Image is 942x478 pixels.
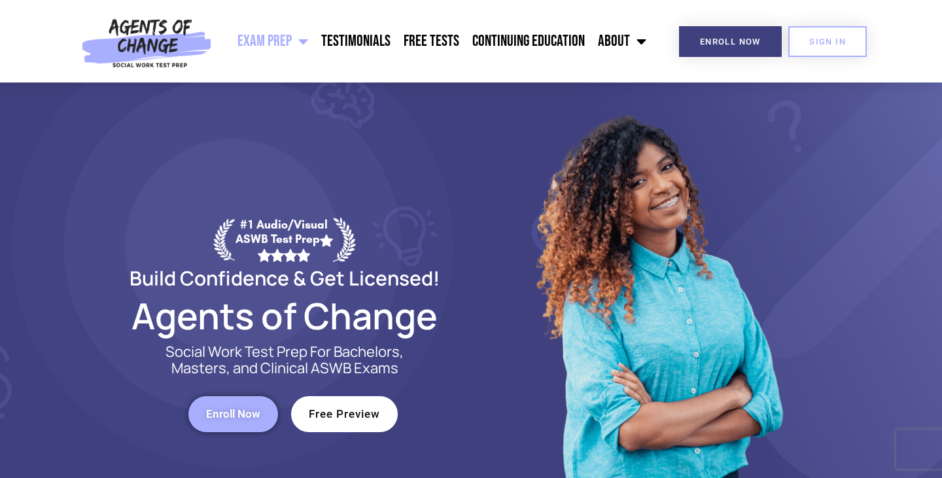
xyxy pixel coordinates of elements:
p: Social Work Test Prep For Bachelors, Masters, and Clinical ASWB Exams [150,344,419,377]
div: #1 Audio/Visual ASWB Test Prep [235,217,333,261]
a: Continuing Education [466,25,591,58]
a: Enroll Now [679,26,782,57]
nav: Menu [218,25,654,58]
span: Enroll Now [206,409,260,420]
a: Enroll Now [188,396,278,432]
span: Enroll Now [700,37,761,46]
a: SIGN IN [788,26,867,57]
h2: Agents of Change [98,301,471,331]
a: Exam Prep [231,25,315,58]
h2: Build Confidence & Get Licensed! [98,268,471,287]
span: Free Preview [309,409,380,420]
a: Free Preview [291,396,398,432]
a: Testimonials [315,25,397,58]
span: SIGN IN [809,37,846,46]
a: Free Tests [397,25,466,58]
a: About [591,25,653,58]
